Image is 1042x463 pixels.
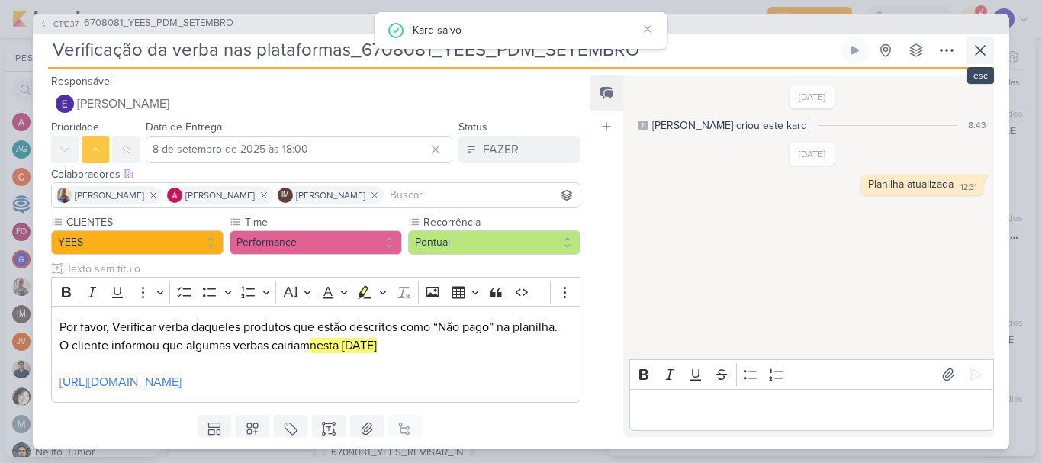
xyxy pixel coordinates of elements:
div: 12:31 [960,182,977,194]
input: Select a date [146,136,452,163]
input: Buscar [387,186,577,204]
button: Pontual [408,230,580,255]
div: 8:43 [968,118,986,132]
button: FAZER [458,136,580,163]
div: [PERSON_NAME] criou este kard [652,117,807,133]
p: Por favor, Verificar verba daqueles produtos que estão descritos como “Não pago” na planilha. O c... [59,318,572,355]
div: Editor editing area: main [51,306,580,403]
span: [PERSON_NAME] [77,95,169,113]
label: Responsável [51,75,112,88]
div: Isabella Machado Guimarães [278,188,293,203]
img: Eduardo Quaresma [56,95,74,113]
div: FAZER [483,140,519,159]
div: Planilha atualizada [868,178,954,191]
a: [URL][DOMAIN_NAME] [59,375,182,390]
label: Status [458,121,487,133]
label: Data de Entrega [146,121,222,133]
label: Prioridade [51,121,99,133]
div: Ligar relógio [849,44,861,56]
div: Editor editing area: main [629,389,994,431]
img: Iara Santos [56,188,72,203]
mark: nesta [DATE] [310,338,377,353]
div: esc [967,67,994,84]
div: Colaboradores [51,166,580,182]
button: [PERSON_NAME] [51,90,580,117]
div: Editor toolbar [51,277,580,307]
div: Kard salvo [413,21,637,38]
input: Kard Sem Título [48,37,838,64]
span: [PERSON_NAME] [185,188,255,202]
div: Editor toolbar [629,359,994,389]
label: CLIENTES [65,214,224,230]
span: [PERSON_NAME] [75,188,144,202]
button: Performance [230,230,402,255]
button: YEES [51,230,224,255]
label: Time [243,214,402,230]
p: IM [281,191,289,199]
img: Alessandra Gomes [167,188,182,203]
span: [PERSON_NAME] [296,188,365,202]
input: Texto sem título [63,261,580,277]
label: Recorrência [422,214,580,230]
